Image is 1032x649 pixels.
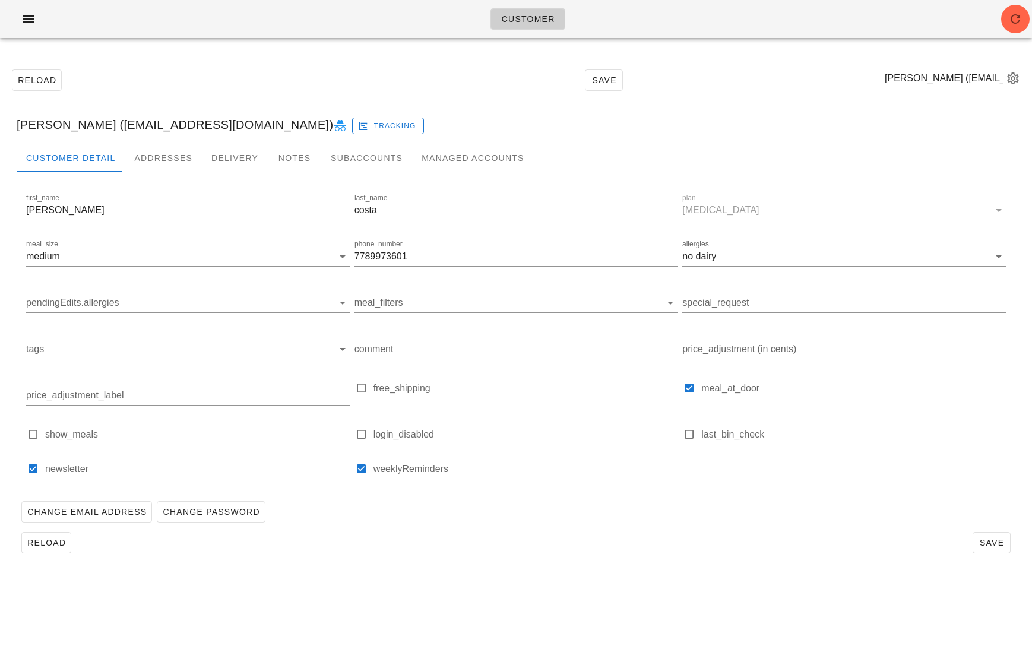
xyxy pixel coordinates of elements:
[162,507,259,517] span: Change Password
[590,75,618,85] span: Save
[354,194,387,202] label: last_name
[26,340,350,359] div: tags
[17,75,56,85] span: Reload
[885,69,1003,88] input: Search by email or name
[27,507,147,517] span: Change Email Address
[45,463,350,475] label: newsletter
[17,144,125,172] div: Customer Detail
[26,247,350,266] div: meal_sizemedium
[682,194,696,202] label: plan
[978,538,1005,547] span: Save
[352,115,424,134] a: Tracking
[125,144,202,172] div: Addresses
[7,106,1025,144] div: [PERSON_NAME] ([EMAIL_ADDRESS][DOMAIN_NAME])
[354,240,403,249] label: phone_number
[412,144,533,172] div: Managed Accounts
[321,144,412,172] div: Subaccounts
[352,118,424,134] button: Tracking
[490,8,565,30] a: Customer
[701,429,1006,441] label: last_bin_check
[682,251,716,262] div: no dairy
[45,429,350,441] label: show_meals
[585,69,623,91] button: Save
[26,293,350,312] div: pendingEdits.allergies
[501,14,555,24] span: Customer
[373,463,678,475] label: weeklyReminders
[360,121,416,131] span: Tracking
[373,429,678,441] label: login_disabled
[157,501,265,523] button: Change Password
[1006,71,1020,86] button: appended action
[26,251,60,262] div: medium
[682,247,1006,266] div: allergiesno dairy
[26,194,59,202] label: first_name
[27,538,66,547] span: Reload
[682,201,1006,220] div: plan[MEDICAL_DATA]
[21,532,71,553] button: Reload
[701,382,1006,394] label: meal_at_door
[682,240,709,249] label: allergies
[26,240,58,249] label: meal_size
[12,69,62,91] button: Reload
[202,144,268,172] div: Delivery
[973,532,1011,553] button: Save
[21,501,152,523] button: Change Email Address
[354,293,678,312] div: meal_filters
[373,382,678,394] label: free_shipping
[268,144,321,172] div: Notes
